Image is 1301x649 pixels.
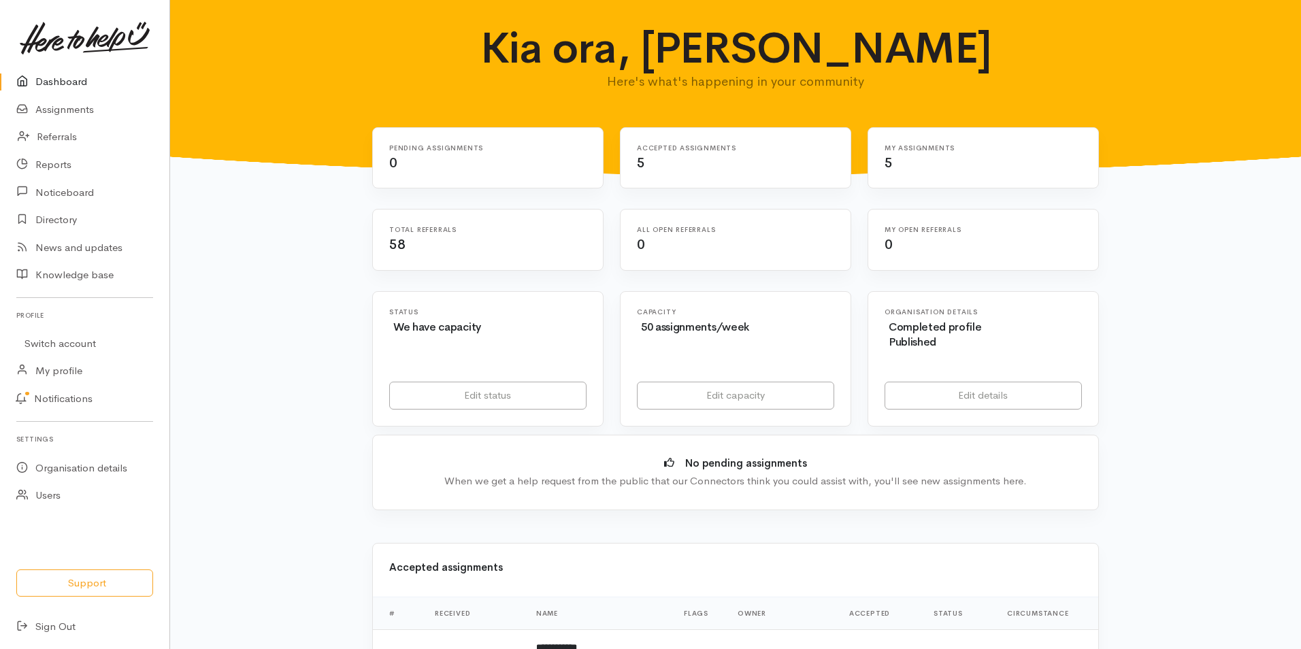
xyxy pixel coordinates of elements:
[389,382,587,410] a: Edit status
[389,154,397,171] span: 0
[885,308,1082,316] h6: Organisation Details
[637,226,818,233] h6: All open referrals
[525,597,673,630] th: Name
[424,597,525,630] th: Received
[996,597,1098,630] th: Circumstance
[389,226,570,233] h6: Total referrals
[885,144,1066,152] h6: My assignments
[641,320,749,334] span: 50 assignments/week
[389,236,405,253] span: 58
[470,24,1002,72] h1: Kia ora, [PERSON_NAME]
[885,226,1066,233] h6: My open referrals
[889,335,936,349] span: Published
[637,154,645,171] span: 5
[389,308,587,316] h6: Status
[16,430,153,448] h6: Settings
[16,569,153,597] button: Support
[637,308,834,316] h6: Capacity
[673,597,727,630] th: Flags
[685,456,807,469] b: No pending assignments
[16,306,153,324] h6: Profile
[637,236,645,253] span: 0
[838,597,923,630] th: Accepted
[373,597,424,630] th: #
[637,382,834,410] a: Edit capacity
[470,72,1002,91] p: Here's what's happening in your community
[389,561,503,573] b: Accepted assignments
[393,320,481,334] span: We have capacity
[923,597,996,630] th: Status
[889,320,982,334] span: Completed profile
[885,154,893,171] span: 5
[885,236,893,253] span: 0
[393,473,1078,489] div: When we get a help request from the public that our Connectors think you could assist with, you'l...
[727,597,838,630] th: Owner
[885,382,1082,410] a: Edit details
[637,144,818,152] h6: Accepted assignments
[389,144,570,152] h6: Pending assignments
